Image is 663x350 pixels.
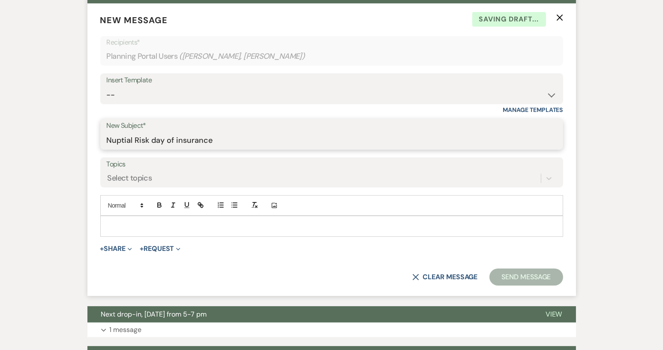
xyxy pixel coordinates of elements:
button: Clear message [412,274,477,281]
button: Share [100,245,132,252]
button: Next drop-in, [DATE] from 5-7 pm [87,306,532,323]
button: Send Message [489,269,563,286]
label: New Subject* [107,120,557,132]
div: Insert Template [107,74,557,87]
button: Request [140,245,180,252]
p: 1 message [110,324,142,335]
span: Saving draft... [472,12,546,27]
span: Next drop-in, [DATE] from 5-7 pm [101,310,207,319]
span: ( [PERSON_NAME], [PERSON_NAME] ) [179,51,305,62]
button: View [532,306,576,323]
a: Manage Templates [503,106,563,114]
div: Planning Portal Users [107,48,557,65]
span: + [100,245,104,252]
span: New Message [100,15,168,26]
div: Select topics [108,173,152,184]
span: + [140,245,144,252]
span: View [546,310,562,319]
label: Topics [107,158,557,171]
p: Recipients* [107,37,557,48]
button: 1 message [87,323,576,337]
